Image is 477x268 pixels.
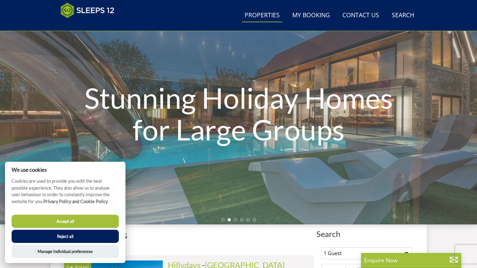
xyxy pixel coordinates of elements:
[61,229,314,240] h1: Our Properties
[242,8,282,23] a: Properties
[12,245,119,258] button: Manage Individual preferences
[43,199,108,204] a: Privacy Policy and Cookie Policy
[5,167,125,173] h2: We use cookies
[5,178,125,209] p: Cookies are used to provide you with the best possible experience. They also allow us to analyse ...
[340,8,382,23] a: Contact Us
[61,3,114,18] img: Sleeps 12
[364,256,458,264] p: Enquire Now
[57,22,123,27] iframe: Customer reviews powered by Trustpilot
[72,70,405,158] h1: Stunning Holiday Homes for Large Groups
[389,8,417,23] a: Search
[12,230,119,243] button: Reject all
[290,8,332,23] a: My Booking
[12,215,119,228] button: Accept all
[316,229,417,238] span: Search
